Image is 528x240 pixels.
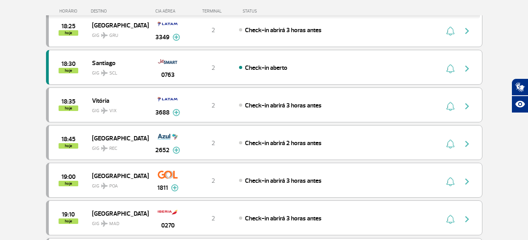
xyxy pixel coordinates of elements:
span: hoje [59,68,78,73]
span: hoje [59,143,78,149]
span: GRU [109,32,118,39]
span: 0763 [161,70,175,80]
button: Abrir tradutor de língua de sinais. [511,78,528,96]
span: GIG [92,28,142,39]
span: 2 [212,139,215,147]
img: destiny_airplane.svg [101,32,108,38]
img: sino-painel-voo.svg [446,26,454,36]
img: sino-painel-voo.svg [446,102,454,111]
span: 2 [212,102,215,109]
img: destiny_airplane.svg [101,70,108,76]
span: 2 [212,64,215,72]
span: Santiago [92,58,142,68]
span: 2025-08-26 19:00:00 [61,174,75,180]
span: Check-in abrirá 3 horas antes [245,177,322,185]
div: HORÁRIO [48,9,91,14]
img: mais-info-painel-voo.svg [171,184,178,191]
span: 3688 [155,108,169,117]
img: mais-info-painel-voo.svg [173,34,180,41]
span: REC [109,145,117,152]
img: sino-painel-voo.svg [446,139,454,149]
img: sino-painel-voo.svg [446,64,454,73]
span: VIX [109,107,117,115]
div: STATUS [239,9,303,14]
span: hoje [59,181,78,186]
span: 1811 [157,183,168,193]
span: 2 [212,177,215,185]
span: 2025-08-26 18:35:00 [61,99,75,104]
img: seta-direita-painel-voo.svg [462,102,472,111]
span: [GEOGRAPHIC_DATA] [92,208,142,218]
img: destiny_airplane.svg [101,145,108,151]
span: hoje [59,105,78,111]
span: Check-in abrirá 2 horas antes [245,139,322,147]
span: GIG [92,65,142,77]
button: Abrir recursos assistivos. [511,96,528,113]
img: destiny_airplane.svg [101,183,108,189]
span: [GEOGRAPHIC_DATA] [92,171,142,181]
span: 2025-08-26 19:10:00 [62,212,75,217]
span: hoje [59,218,78,224]
span: [GEOGRAPHIC_DATA] [92,20,142,30]
img: mais-info-painel-voo.svg [173,147,180,154]
span: GIG [92,178,142,190]
span: POA [109,183,118,190]
span: 2652 [155,145,169,155]
div: TERMINAL [188,9,239,14]
img: seta-direita-painel-voo.svg [462,177,472,186]
img: seta-direita-painel-voo.svg [462,64,472,73]
img: sino-painel-voo.svg [446,177,454,186]
span: SCL [109,70,117,77]
span: [GEOGRAPHIC_DATA] [92,133,142,143]
span: GIG [92,216,142,227]
img: destiny_airplane.svg [101,107,108,114]
span: 2 [212,215,215,222]
img: seta-direita-painel-voo.svg [462,26,472,36]
span: Check-in abrirá 3 horas antes [245,102,322,109]
span: Check-in aberto [245,64,287,72]
span: 2 [212,26,215,34]
span: GIG [92,103,142,115]
span: 2025-08-26 18:25:00 [61,24,75,29]
div: DESTINO [91,9,148,14]
img: seta-direita-painel-voo.svg [462,139,472,149]
span: Check-in abrirá 3 horas antes [245,26,322,34]
img: seta-direita-painel-voo.svg [462,215,472,224]
img: mais-info-painel-voo.svg [173,109,180,116]
div: Plugin de acessibilidade da Hand Talk. [511,78,528,113]
img: sino-painel-voo.svg [446,215,454,224]
span: 0270 [161,221,175,230]
span: 2025-08-26 18:30:00 [61,61,75,67]
span: MAD [109,220,120,227]
img: destiny_airplane.svg [101,220,108,227]
span: Check-in abrirá 3 horas antes [245,215,322,222]
span: 3349 [155,33,169,42]
span: hoje [59,30,78,36]
span: GIG [92,141,142,152]
span: 2025-08-26 18:45:00 [61,136,75,142]
div: CIA AÉREA [148,9,188,14]
span: Vitória [92,95,142,105]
